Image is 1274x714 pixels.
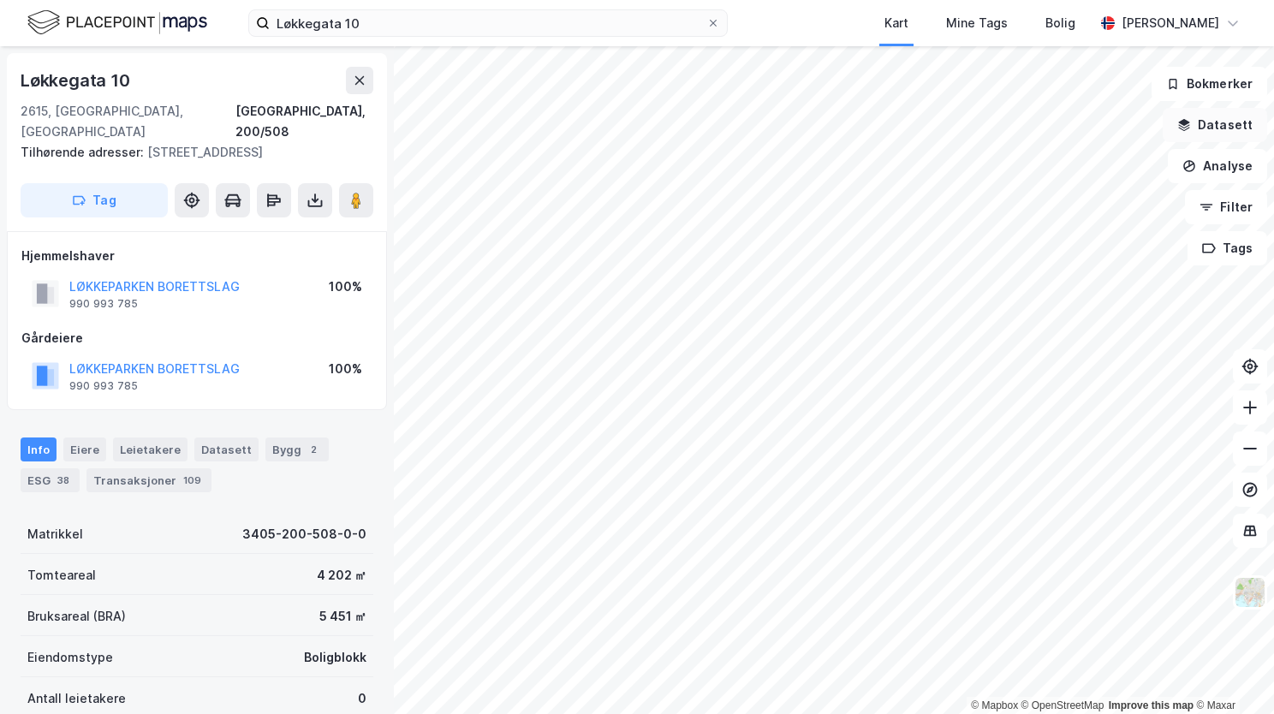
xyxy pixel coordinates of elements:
div: [GEOGRAPHIC_DATA], 200/508 [235,101,373,142]
a: OpenStreetMap [1021,699,1104,711]
a: Improve this map [1109,699,1194,711]
a: Mapbox [971,699,1018,711]
div: Mine Tags [946,13,1008,33]
img: logo.f888ab2527a4732fd821a326f86c7f29.svg [27,8,207,38]
div: Info [21,437,57,461]
button: Bokmerker [1152,67,1267,101]
div: ESG [21,468,80,492]
div: 3405-200-508-0-0 [242,524,366,544]
div: Transaksjoner [86,468,211,492]
div: Bolig [1045,13,1075,33]
div: Eiendomstype [27,647,113,668]
div: Kart [884,13,908,33]
div: Bruksareal (BRA) [27,606,126,627]
iframe: Chat Widget [1188,632,1274,714]
div: Matrikkel [27,524,83,544]
img: Z [1234,576,1266,609]
div: 2615, [GEOGRAPHIC_DATA], [GEOGRAPHIC_DATA] [21,101,235,142]
span: Tilhørende adresser: [21,145,147,159]
div: Løkkegata 10 [21,67,134,94]
div: Eiere [63,437,106,461]
div: Leietakere [113,437,188,461]
button: Tags [1188,231,1267,265]
div: 4 202 ㎡ [317,565,366,586]
div: 100% [329,277,362,297]
input: Søk på adresse, matrikkel, gårdeiere, leietakere eller personer [270,10,706,36]
div: Antall leietakere [27,688,126,709]
button: Tag [21,183,168,217]
div: Datasett [194,437,259,461]
div: Bygg [265,437,329,461]
div: Boligblokk [304,647,366,668]
div: 100% [329,359,362,379]
div: 990 993 785 [69,297,138,311]
div: [PERSON_NAME] [1122,13,1219,33]
button: Datasett [1163,108,1267,142]
div: 5 451 ㎡ [319,606,366,627]
div: Hjemmelshaver [21,246,372,266]
button: Filter [1185,190,1267,224]
div: 2 [305,441,322,458]
div: [STREET_ADDRESS] [21,142,360,163]
div: 990 993 785 [69,379,138,393]
div: 109 [180,472,205,489]
div: Tomteareal [27,565,96,586]
div: 38 [54,472,73,489]
div: 0 [358,688,366,709]
button: Analyse [1168,149,1267,183]
div: Gårdeiere [21,328,372,348]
